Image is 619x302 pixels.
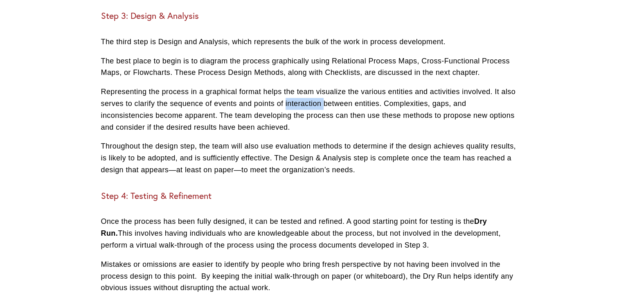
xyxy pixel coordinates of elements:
h3: Step 3: Design & Analysis [101,11,518,21]
p: Representing the process in a graphical format helps the team visualize the various entities and ... [101,86,518,133]
p: Throughout the design step, the team will also use evaluation methods to determine if the design ... [101,140,518,176]
p: The best place to begin is to diagram the process graphically using Relational Process Maps, Cros... [101,55,518,79]
p: The third step is Design and Analysis, which represents the bulk of the work in process development. [101,36,518,48]
p: Mistakes or omissions are easier to identify by people who bring fresh perspective by not having ... [101,259,518,294]
h3: Step 4: Testing & Refinement [101,191,518,201]
p: Once the process has been fully designed, it can be tested and refined. A good starting point for... [101,216,518,251]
